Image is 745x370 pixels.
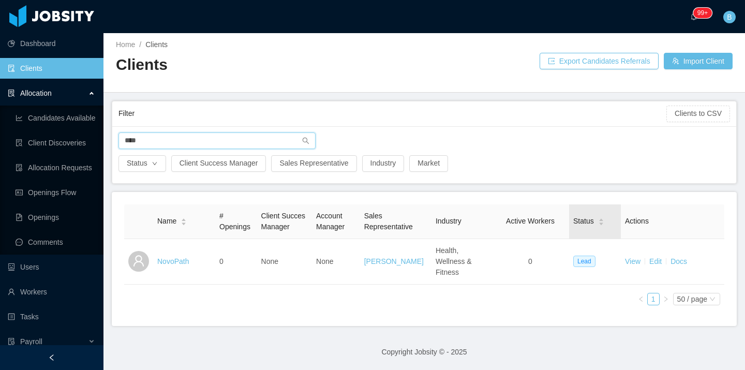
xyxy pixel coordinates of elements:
[540,53,659,69] button: icon: exportExport Candidates Referrals
[215,239,257,285] td: 0
[598,217,604,224] div: Sort
[271,155,356,172] button: Sales Representative
[648,293,659,305] a: 1
[690,13,697,20] i: icon: bell
[436,246,472,276] span: Health, Wellness & Fitness
[116,54,424,76] h2: Clients
[316,212,345,231] span: Account Manager
[598,217,604,220] i: icon: caret-up
[573,216,594,227] span: Status
[8,58,95,79] a: icon: auditClients
[261,257,278,265] span: None
[118,155,166,172] button: Statusicon: down
[16,182,95,203] a: icon: idcardOpenings Flow
[693,8,712,18] sup: 245
[103,334,745,370] footer: Copyright Jobsity © - 2025
[638,296,644,302] i: icon: left
[171,155,266,172] button: Client Success Manager
[409,155,448,172] button: Market
[145,40,168,49] span: Clients
[219,212,250,231] span: # Openings
[16,207,95,228] a: icon: file-textOpenings
[8,33,95,54] a: icon: pie-chartDashboard
[573,256,595,267] span: Lead
[649,257,662,265] a: Edit
[132,255,145,267] i: icon: user
[664,53,733,69] button: icon: usergroup-addImport Client
[139,40,141,49] span: /
[316,257,333,265] span: None
[663,296,669,302] i: icon: right
[362,155,405,172] button: Industry
[635,293,647,305] li: Previous Page
[302,137,309,144] i: icon: search
[157,216,176,227] span: Name
[261,212,306,231] span: Client Succes Manager
[116,40,135,49] a: Home
[181,217,187,220] i: icon: caret-up
[16,157,95,178] a: icon: file-doneAllocation Requests
[677,293,707,305] div: 50 / page
[666,106,730,122] button: Clients to CSV
[364,257,424,265] a: [PERSON_NAME]
[8,306,95,327] a: icon: profileTasks
[118,104,666,123] div: Filter
[625,217,649,225] span: Actions
[16,132,95,153] a: icon: file-searchClient Discoveries
[598,221,604,224] i: icon: caret-down
[727,11,732,23] span: B
[20,89,52,97] span: Allocation
[660,293,672,305] li: Next Page
[491,239,569,285] td: 0
[671,257,687,265] a: Docs
[181,217,187,224] div: Sort
[364,212,413,231] span: Sales Representative
[436,217,461,225] span: Industry
[8,338,15,345] i: icon: file-protect
[625,257,640,265] a: View
[157,257,189,265] a: NovoPath
[16,108,95,128] a: icon: line-chartCandidates Available
[181,221,187,224] i: icon: caret-down
[709,296,716,303] i: icon: down
[20,337,42,346] span: Payroll
[16,232,95,253] a: icon: messageComments
[506,217,555,225] span: Active Workers
[8,90,15,97] i: icon: solution
[8,257,95,277] a: icon: robotUsers
[8,282,95,302] a: icon: userWorkers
